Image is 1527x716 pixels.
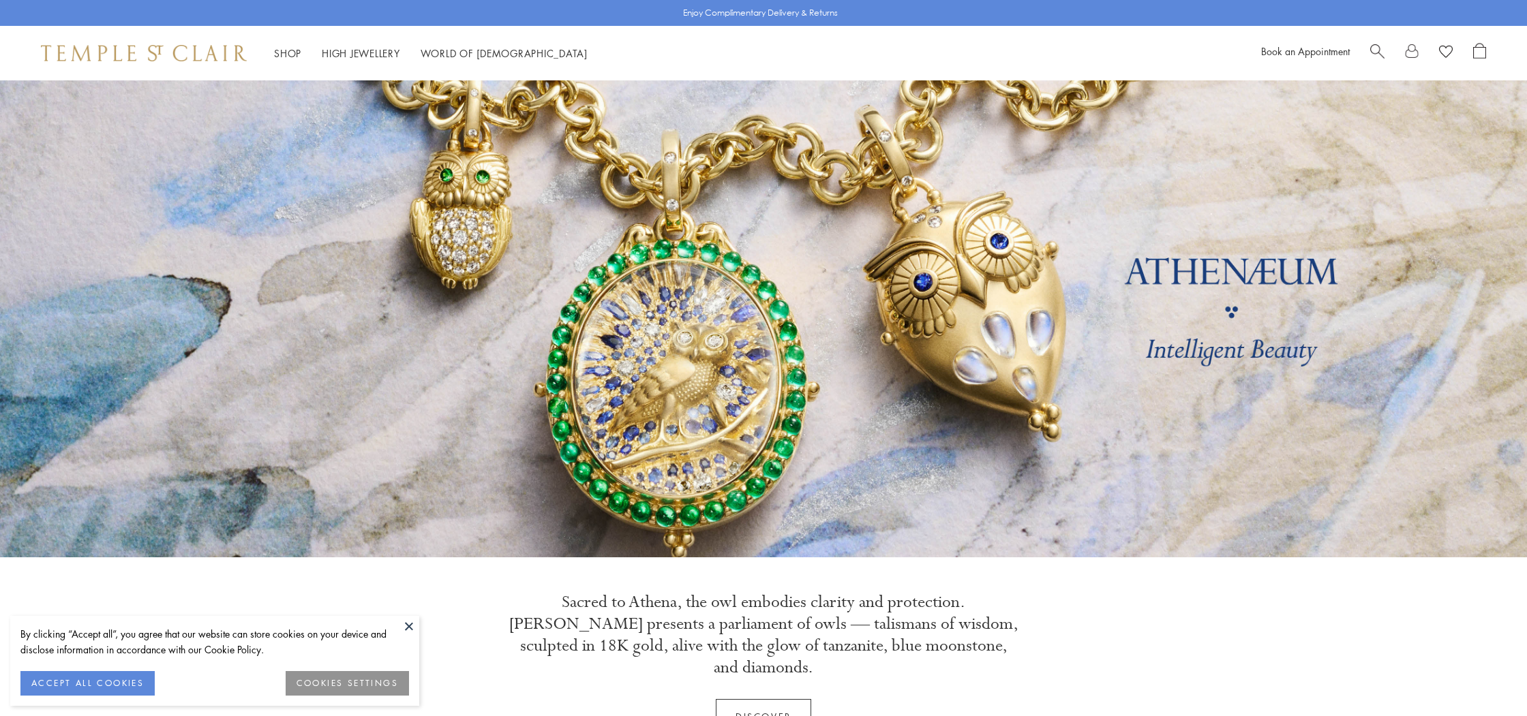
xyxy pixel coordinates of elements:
nav: Main navigation [274,45,588,62]
button: COOKIES SETTINGS [286,671,409,696]
a: Search [1370,43,1385,63]
p: Sacred to Athena, the owl embodies clarity and protection. [PERSON_NAME] presents a parliament of... [508,591,1019,679]
a: ShopShop [274,46,301,60]
a: Open Shopping Bag [1473,43,1486,63]
a: World of [DEMOGRAPHIC_DATA]World of [DEMOGRAPHIC_DATA] [421,46,588,60]
button: ACCEPT ALL COOKIES [20,671,155,696]
img: Temple St. Clair [41,45,247,61]
a: High JewelleryHigh Jewellery [322,46,400,60]
div: By clicking “Accept all”, you agree that our website can store cookies on your device and disclos... [20,626,409,657]
a: Book an Appointment [1261,44,1350,58]
a: View Wishlist [1439,43,1453,63]
p: Enjoy Complimentary Delivery & Returns [683,6,838,20]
